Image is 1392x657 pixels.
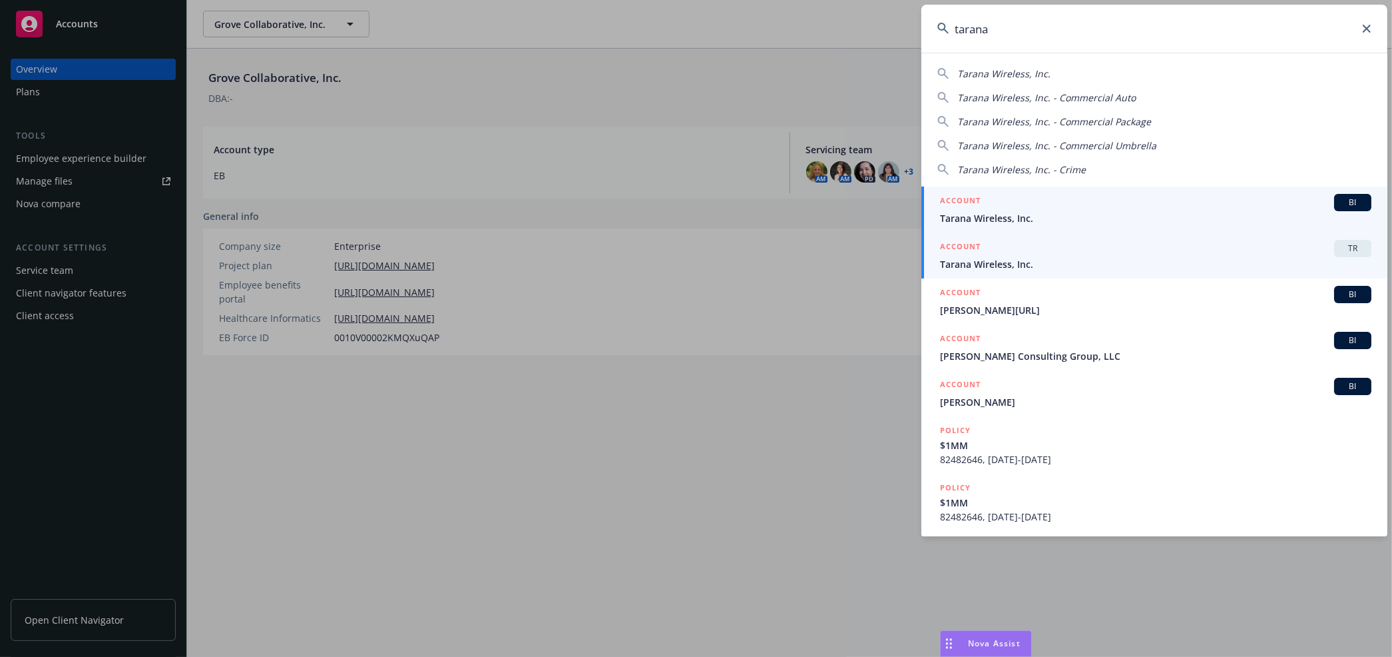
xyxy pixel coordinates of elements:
[968,638,1021,649] span: Nova Assist
[1339,243,1366,255] span: TR
[940,349,1371,363] span: [PERSON_NAME] Consulting Group, LLC
[921,233,1387,279] a: ACCOUNTTRTarana Wireless, Inc.
[940,438,1371,452] span: $1MM
[921,416,1387,474] a: POLICY$1MM82482646, [DATE]-[DATE]
[940,510,1371,524] span: 82482646, [DATE]-[DATE]
[1339,197,1366,209] span: BI
[940,424,971,437] h5: POLICY
[921,370,1387,416] a: ACCOUNTBI[PERSON_NAME]
[957,115,1151,128] span: Tarana Wireless, Inc. - Commercial Package
[921,474,1387,531] a: POLICY$1MM82482646, [DATE]-[DATE]
[1339,334,1366,346] span: BI
[940,630,1032,657] button: Nova Assist
[940,452,1371,466] span: 82482646, [DATE]-[DATE]
[941,631,957,656] div: Drag to move
[1339,380,1366,392] span: BI
[940,240,981,256] h5: ACCOUNT
[957,67,1050,80] span: Tarana Wireless, Inc.
[940,395,1371,409] span: [PERSON_NAME]
[921,279,1387,325] a: ACCOUNTBI[PERSON_NAME][URL]
[921,5,1387,53] input: Search...
[940,211,1371,225] span: Tarana Wireless, Inc.
[957,139,1156,152] span: Tarana Wireless, Inc. - Commercial Umbrella
[1339,289,1366,301] span: BI
[921,325,1387,370] a: ACCOUNTBI[PERSON_NAME] Consulting Group, LLC
[957,91,1136,104] span: Tarana Wireless, Inc. - Commercial Auto
[940,194,981,210] h5: ACCOUNT
[940,286,981,302] h5: ACCOUNT
[940,303,1371,317] span: [PERSON_NAME][URL]
[940,496,1371,510] span: $1MM
[940,378,981,394] h5: ACCOUNT
[940,332,981,348] h5: ACCOUNT
[957,163,1086,176] span: Tarana Wireless, Inc. - Crime
[940,257,1371,271] span: Tarana Wireless, Inc.
[940,481,971,494] h5: POLICY
[921,187,1387,233] a: ACCOUNTBITarana Wireless, Inc.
